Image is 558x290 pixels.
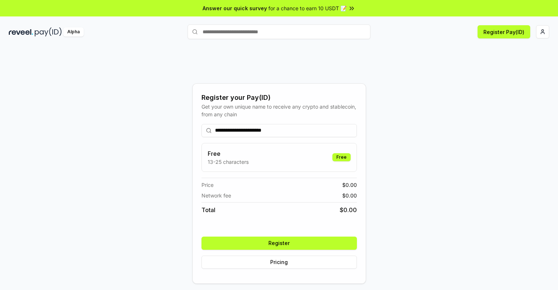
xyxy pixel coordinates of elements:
[63,27,84,37] div: Alpha
[208,149,249,158] h3: Free
[342,181,357,189] span: $ 0.00
[201,93,357,103] div: Register your Pay(ID)
[201,103,357,118] div: Get your own unique name to receive any crypto and stablecoin, from any chain
[203,4,267,12] span: Answer our quick survey
[35,27,62,37] img: pay_id
[9,27,33,37] img: reveel_dark
[332,153,351,161] div: Free
[201,256,357,269] button: Pricing
[201,192,231,199] span: Network fee
[201,237,357,250] button: Register
[201,181,214,189] span: Price
[342,192,357,199] span: $ 0.00
[340,206,357,214] span: $ 0.00
[208,158,249,166] p: 13-25 characters
[268,4,347,12] span: for a chance to earn 10 USDT 📝
[201,206,215,214] span: Total
[478,25,530,38] button: Register Pay(ID)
